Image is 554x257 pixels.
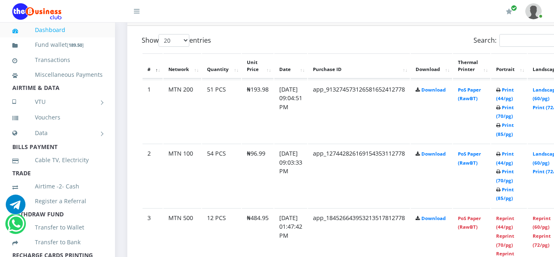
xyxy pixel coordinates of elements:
[202,53,241,79] th: Quantity: activate to sort column ascending
[7,220,24,234] a: Chat for support
[12,21,103,39] a: Dashboard
[496,233,514,248] a: Reprint (70/pg)
[69,42,82,48] b: 189.50
[12,50,103,69] a: Transactions
[274,144,307,207] td: [DATE] 09:03:33 PM
[525,3,542,19] img: User
[163,144,201,207] td: MTN 100
[274,53,307,79] th: Date: activate to sort column ascending
[12,192,103,211] a: Register a Referral
[308,80,410,143] td: app_913274573126581652412778
[458,151,481,166] a: PoS Paper (RawBT)
[421,87,446,93] a: Download
[12,3,62,20] img: Logo
[163,53,201,79] th: Network: activate to sort column ascending
[12,151,103,170] a: Cable TV, Electricity
[496,215,514,230] a: Reprint (44/pg)
[506,8,512,15] i: Renew/Upgrade Subscription
[496,104,514,119] a: Print (70/pg)
[143,80,163,143] td: 1
[242,80,274,143] td: ₦193.98
[143,53,163,79] th: #: activate to sort column descending
[308,144,410,207] td: app_127442826169154353112778
[163,80,201,143] td: MTN 200
[67,42,84,48] small: [ ]
[142,34,211,47] label: Show entries
[496,186,514,202] a: Print (85/pg)
[274,80,307,143] td: [DATE] 09:04:51 PM
[491,53,527,79] th: Portrait: activate to sort column ascending
[511,5,517,11] span: Renew/Upgrade Subscription
[12,177,103,196] a: Airtime -2- Cash
[308,53,410,79] th: Purchase ID: activate to sort column ascending
[12,35,103,55] a: Fund wallet[189.50]
[496,122,514,137] a: Print (85/pg)
[458,87,481,102] a: PoS Paper (RawBT)
[242,144,274,207] td: ₦96.99
[496,168,514,184] a: Print (70/pg)
[496,151,514,166] a: Print (44/pg)
[202,80,241,143] td: 51 PCS
[12,65,103,84] a: Miscellaneous Payments
[421,151,446,157] a: Download
[411,53,452,79] th: Download: activate to sort column ascending
[421,215,446,221] a: Download
[533,233,551,248] a: Reprint (72/pg)
[12,218,103,237] a: Transfer to Wallet
[12,233,103,252] a: Transfer to Bank
[143,144,163,207] td: 2
[242,53,274,79] th: Unit Price: activate to sort column ascending
[6,201,25,214] a: Chat for support
[458,215,481,230] a: PoS Paper (RawBT)
[159,34,189,47] select: Showentries
[496,87,514,102] a: Print (44/pg)
[202,144,241,207] td: 54 PCS
[12,108,103,127] a: Vouchers
[12,92,103,112] a: VTU
[12,123,103,143] a: Data
[453,53,490,79] th: Thermal Printer: activate to sort column ascending
[533,215,551,230] a: Reprint (60/pg)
